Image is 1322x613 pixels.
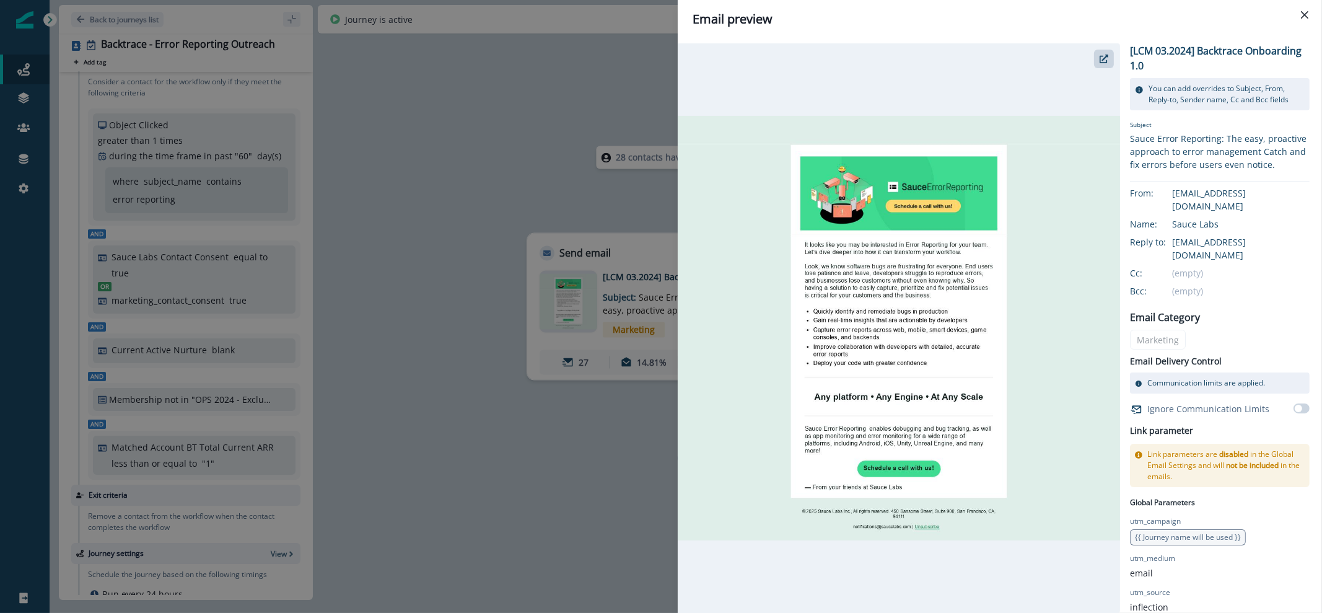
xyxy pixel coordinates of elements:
p: [LCM 03.2024] Backtrace Onboarding 1.0 [1130,43,1310,73]
p: Link parameters are in the Global Email Settings and will in the emails. [1147,449,1305,482]
p: utm_source [1130,587,1170,598]
span: {{ Journey name will be used }} [1135,532,1241,542]
p: You can add overrides to Subject, From, Reply-to, Sender name, Cc and Bcc fields [1149,83,1305,105]
img: email asset unavailable [678,116,1120,540]
div: (empty) [1172,267,1310,280]
div: (empty) [1172,284,1310,298]
div: Cc: [1130,267,1192,280]
p: utm_medium [1130,553,1175,564]
h2: Link parameter [1130,423,1193,439]
div: Reply to: [1130,236,1192,249]
p: Subject [1130,120,1310,132]
button: Close [1295,5,1315,25]
div: From: [1130,187,1192,200]
div: [EMAIL_ADDRESS][DOMAIN_NAME] [1172,187,1310,213]
div: Email preview [693,10,1307,29]
div: [EMAIL_ADDRESS][DOMAIN_NAME] [1172,236,1310,262]
div: Sauce Labs [1172,218,1310,231]
p: Global Parameters [1130,495,1195,508]
div: Bcc: [1130,284,1192,298]
p: email [1130,567,1153,580]
span: not be included [1226,460,1279,470]
span: disabled [1219,449,1248,459]
div: Name: [1130,218,1192,231]
p: utm_campaign [1130,516,1181,527]
div: Sauce Error Reporting: The easy, proactive approach to error management Catch and fix errors befo... [1130,132,1310,171]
